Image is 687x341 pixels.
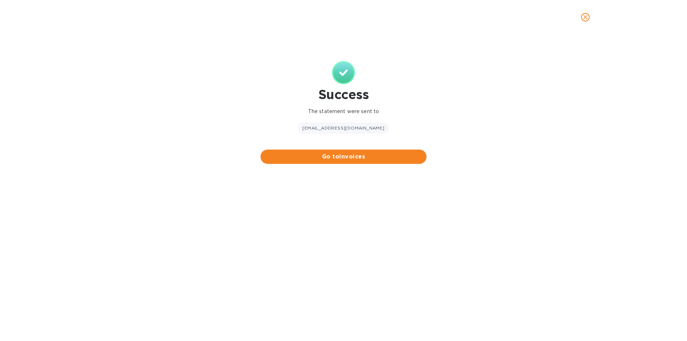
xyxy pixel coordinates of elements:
button: close [577,9,594,26]
span: [EMAIL_ADDRESS][DOMAIN_NAME] [302,125,384,131]
p: The statement were sent to [260,108,427,115]
h1: Success [260,87,427,102]
span: Go to invoices [266,152,421,161]
button: Go toinvoices [260,150,427,164]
